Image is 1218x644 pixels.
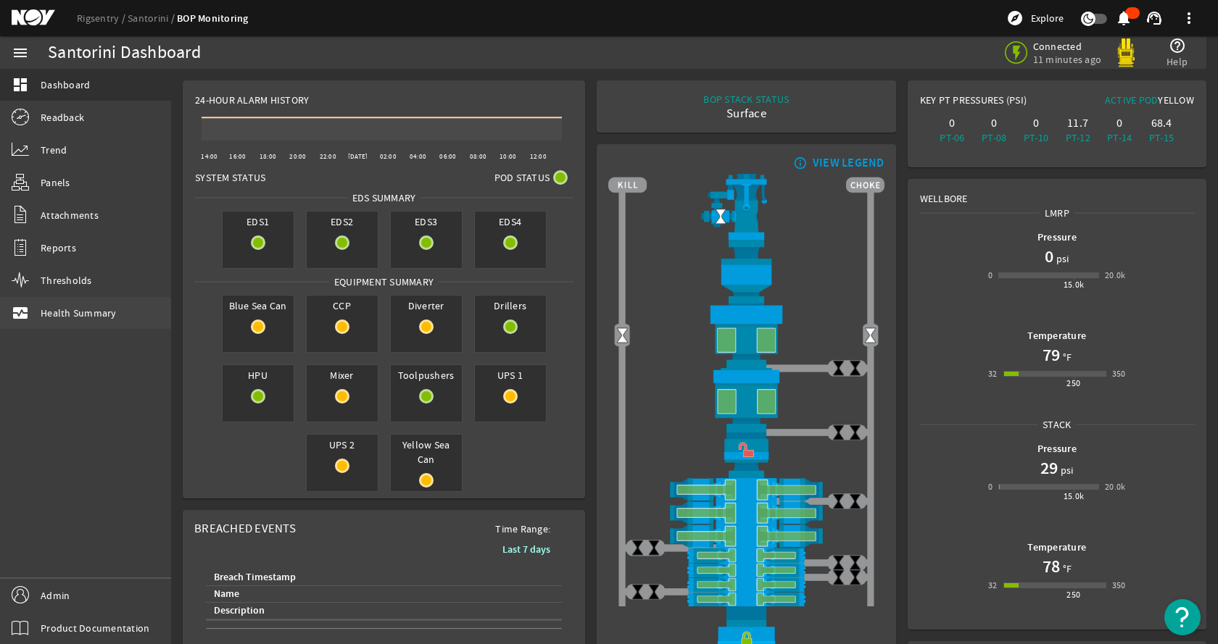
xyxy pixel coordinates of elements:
img: ValveClose.png [646,540,663,556]
span: Toolpushers [391,365,462,385]
span: Trend [41,143,67,157]
button: Last 7 days [491,536,562,562]
span: Equipment Summary [329,275,439,289]
b: Temperature [1027,329,1086,343]
div: BOP STACK STATUS [703,92,789,106]
div: 32 [988,367,998,381]
img: Yellowpod.svg [1111,38,1140,67]
div: 0 [1102,116,1138,130]
span: Diverter [391,296,462,316]
span: Readback [41,110,84,125]
div: PT-12 [1060,130,1096,145]
div: 20.0k [1105,480,1126,494]
button: Open Resource Center [1164,599,1201,635]
span: EDS SUMMARY [347,191,421,205]
text: [DATE] [348,152,368,161]
span: Health Summary [41,306,117,320]
text: 20:00 [289,152,306,161]
img: ShearRamOpen.png [608,501,884,524]
span: EDS4 [475,212,546,232]
a: Rigsentry [77,12,128,25]
span: EDS2 [307,212,378,232]
span: °F [1060,561,1072,576]
mat-icon: menu [12,44,29,62]
text: 10:00 [500,152,516,161]
mat-icon: monitor_heart [12,304,29,322]
span: HPU [223,365,294,385]
div: 15.0k [1064,277,1085,292]
span: CCP [307,296,378,316]
img: ShearRamOpen.png [608,478,884,501]
span: Pod Status [494,170,550,185]
div: Santorini Dashboard [48,46,201,60]
div: Description [212,603,550,619]
b: Pressure [1037,442,1077,456]
img: ValveClose.png [847,554,863,571]
text: 16:00 [229,152,246,161]
span: Blue Sea Can [223,296,294,316]
mat-icon: support_agent [1145,9,1163,27]
span: Reports [41,241,76,255]
b: Last 7 days [502,543,550,556]
span: EDS3 [391,212,462,232]
span: Product Documentation [41,621,149,635]
span: Explore [1031,11,1064,25]
img: ValveClose.png [847,360,863,377]
span: LMRP [1040,206,1074,220]
div: 350 [1112,367,1126,381]
div: PT-15 [1143,130,1180,145]
span: Yellow [1158,93,1194,106]
div: 250 [1066,587,1080,602]
span: psi [1053,251,1069,266]
img: RiserConnectorUnlock.png [608,432,884,478]
span: Admin [41,588,70,603]
div: Surface [703,106,789,121]
img: ValveClose.png [830,569,847,585]
img: Valve2Open.png [862,327,879,344]
div: 68.4 [1143,116,1180,130]
div: Description [214,603,265,619]
mat-icon: explore [1006,9,1024,27]
span: Connected [1033,40,1102,53]
text: 04:00 [410,152,426,161]
button: more_vert [1172,1,1206,35]
span: psi [1058,463,1074,477]
div: 0 [976,116,1012,130]
div: 0 [935,116,971,130]
img: ValveClose.png [847,425,863,441]
img: RiserAdapter.png [608,174,884,240]
span: EDS1 [223,212,294,232]
img: ValveClose.png [847,569,863,585]
div: 0 [988,268,993,283]
button: Explore [1000,7,1069,30]
span: °F [1060,350,1072,364]
span: Drillers [475,296,546,316]
mat-icon: help_outline [1169,37,1186,54]
span: Time Range: [484,522,562,536]
div: VIEW LEGEND [813,156,884,170]
div: PT-14 [1102,130,1138,145]
div: 20.0k [1105,268,1126,283]
div: 0 [1018,116,1054,130]
img: LowerAnnularOpen.png [608,368,884,432]
img: ValveClose.png [629,583,646,600]
div: PT-06 [935,130,971,145]
span: 24-Hour Alarm History [195,93,309,107]
span: 11 minutes ago [1033,53,1102,66]
span: Attachments [41,208,99,222]
mat-icon: notifications [1115,9,1132,27]
span: Breached Events [194,521,296,536]
text: 02:00 [380,152,397,161]
img: PipeRamOpen.png [608,592,884,606]
div: Name [214,586,239,602]
img: ValveClose.png [830,425,847,441]
div: 32 [988,578,998,593]
img: PipeRamOpen.png [608,577,884,592]
span: Panels [41,175,70,190]
text: 22:00 [320,152,336,161]
span: UPS 1 [475,365,546,385]
div: PT-10 [1018,130,1054,145]
img: PipeRamOpen.png [608,563,884,577]
span: UPS 2 [307,435,378,455]
img: Valve2Open.png [713,208,729,225]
